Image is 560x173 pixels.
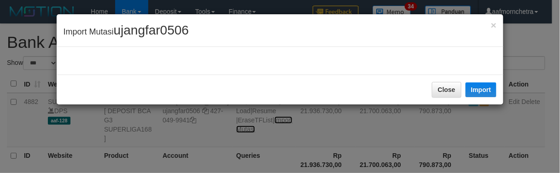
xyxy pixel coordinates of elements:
[114,23,189,37] span: ujangfar0506
[64,27,189,36] span: Import Mutasi
[466,82,497,97] button: Import
[491,20,496,30] button: Close
[491,20,496,30] span: ×
[432,82,461,98] button: Close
